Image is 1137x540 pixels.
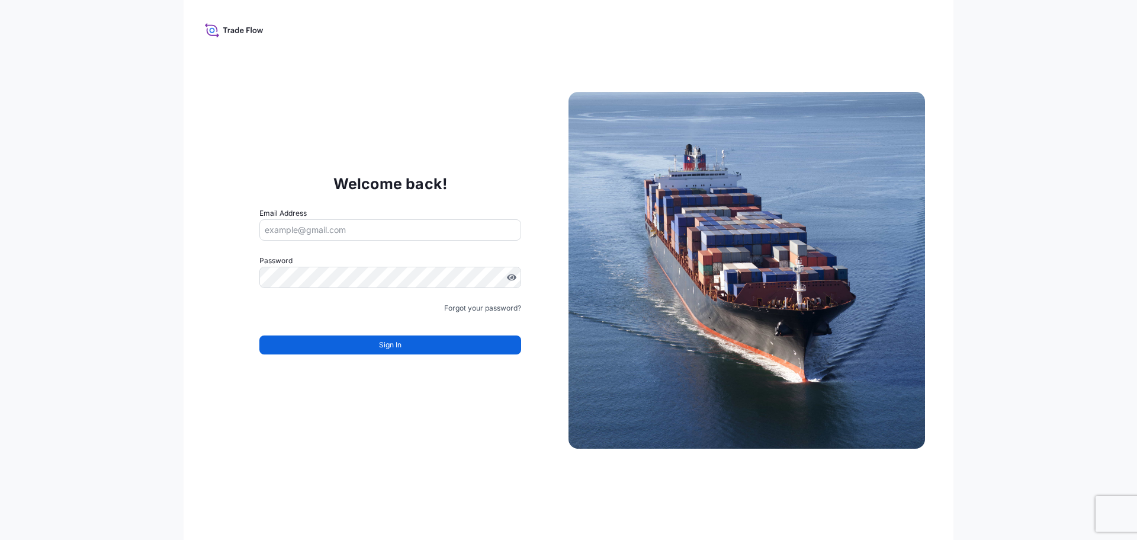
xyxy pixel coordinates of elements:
[507,273,516,282] button: Show password
[333,174,448,193] p: Welcome back!
[568,92,925,449] img: Ship illustration
[379,339,402,351] span: Sign In
[259,207,307,219] label: Email Address
[259,255,521,267] label: Password
[259,219,521,241] input: example@gmail.com
[444,302,521,314] a: Forgot your password?
[259,335,521,354] button: Sign In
